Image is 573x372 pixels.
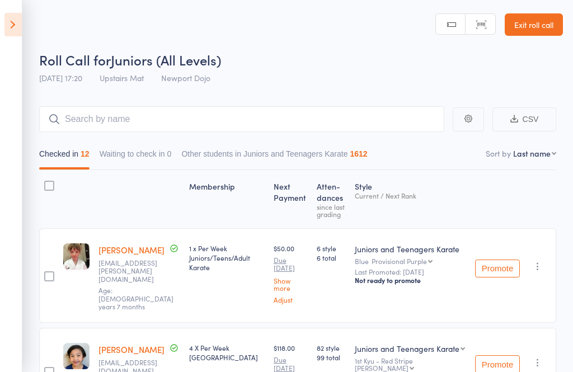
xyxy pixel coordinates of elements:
span: Newport Dojo [161,72,210,83]
a: Adjust [274,296,308,303]
div: Current / Next Rank [355,192,466,199]
span: [DATE] 17:20 [39,72,82,83]
a: [PERSON_NAME] [98,244,165,256]
button: Promote [475,260,520,277]
button: Waiting to check in0 [100,144,172,169]
a: Show more [274,277,308,291]
div: Style [350,175,471,223]
small: grainne.s.maguire@gmail.com [98,259,171,283]
div: 1st Kyu - Red Stripe [355,357,466,371]
div: Next Payment [269,175,312,223]
div: 0 [167,149,172,158]
span: Upstairs Mat [100,72,144,83]
a: [PERSON_NAME] [98,343,165,355]
div: 1612 [350,149,367,158]
div: Last name [513,148,551,159]
a: Exit roll call [505,13,563,36]
small: Due [DATE] [274,256,308,272]
span: Age: [DEMOGRAPHIC_DATA] years 7 months [98,285,173,311]
span: 82 style [317,343,346,352]
div: Not ready to promote [355,276,466,285]
label: Sort by [486,148,511,159]
div: 12 [81,149,90,158]
div: since last grading [317,203,346,218]
div: Blue [355,257,466,265]
div: Atten­dances [312,175,350,223]
small: Due [DATE] [274,356,308,372]
div: Provisional Purple [372,257,427,265]
small: Last Promoted: [DATE] [355,268,466,276]
div: 4 X Per Week [GEOGRAPHIC_DATA] [189,343,265,362]
div: Juniors and Teenagers Karate [355,243,466,255]
div: Juniors and Teenagers Karate [355,343,459,354]
div: [PERSON_NAME] [355,364,408,371]
span: Juniors (All Levels) [111,50,221,69]
span: 99 total [317,352,346,362]
button: Other students in Juniors and Teenagers Karate1612 [181,144,367,169]
div: $50.00 [274,243,308,303]
span: 6 total [317,253,346,262]
div: 1 x Per Week Juniors/Teens/Adult Karate [189,243,265,272]
div: Membership [185,175,269,223]
button: CSV [492,107,556,131]
img: image1612751444.png [63,343,90,369]
span: Roll Call for [39,50,111,69]
button: Checked in12 [39,144,90,169]
span: 6 style [317,243,346,253]
img: image1693610373.png [63,243,90,270]
input: Search by name [39,106,444,132]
